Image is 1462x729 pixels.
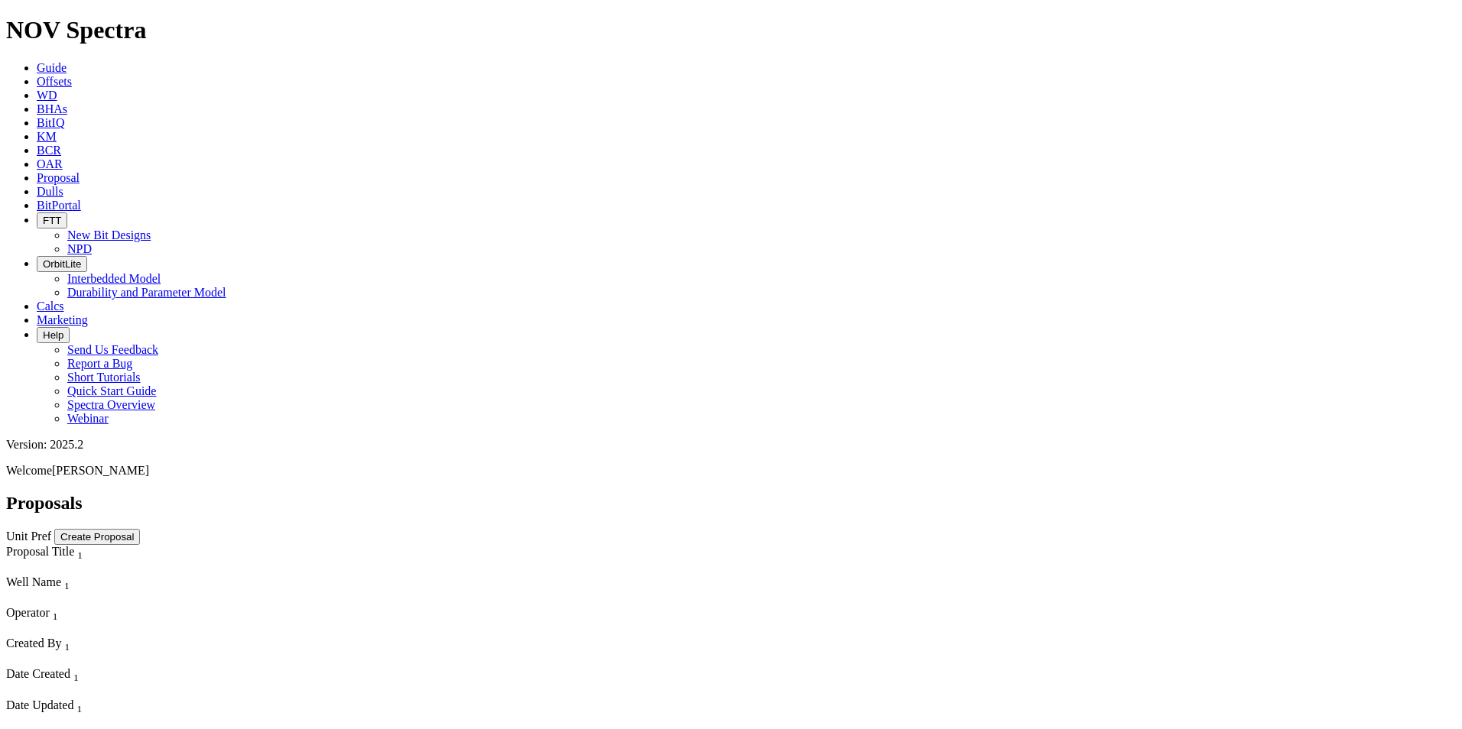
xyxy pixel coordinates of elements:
a: New Bit Designs [67,228,151,241]
span: Sort None [76,698,82,711]
span: Help [43,329,63,341]
h1: NOV Spectra [6,16,1456,44]
div: Column Menu [6,653,239,667]
div: Operator Sort None [6,606,239,623]
span: Sort None [64,637,70,650]
a: BitPortal [37,199,81,212]
span: OrbitLite [43,258,81,270]
a: Proposal [37,171,80,184]
a: WD [37,89,57,102]
button: Create Proposal [54,529,140,545]
span: Date Created [6,667,70,680]
div: Version: 2025.2 [6,438,1456,452]
span: Sort None [64,575,70,588]
sub: 1 [64,641,70,653]
div: Column Menu [6,623,239,637]
sub: 1 [77,549,83,561]
div: Well Name Sort None [6,575,239,592]
span: FTT [43,215,61,226]
a: Marketing [37,313,88,326]
span: [PERSON_NAME] [52,464,149,477]
div: Sort None [6,637,239,667]
a: NPD [67,242,92,255]
div: Sort None [6,606,239,637]
span: Sort None [53,606,58,619]
sub: 1 [53,611,58,622]
div: Sort None [6,698,238,729]
div: Sort None [6,667,238,698]
div: Sort None [6,545,239,575]
a: Quick Start Guide [67,384,156,397]
span: Created By [6,637,61,650]
a: Offsets [37,75,72,88]
a: BHAs [37,102,67,115]
a: Unit Pref [6,530,51,543]
h2: Proposals [6,493,1456,514]
a: Report a Bug [67,357,132,370]
button: FTT [37,212,67,228]
div: Column Menu [6,592,239,606]
sub: 1 [76,703,82,714]
div: Column Menu [6,685,238,698]
span: Sort None [77,545,83,558]
a: Send Us Feedback [67,343,158,356]
p: Welcome [6,464,1456,478]
div: Date Created Sort None [6,667,238,684]
a: Dulls [37,185,63,198]
div: Column Menu [6,562,239,575]
div: Sort None [6,575,239,606]
span: Well Name [6,575,61,588]
a: BitIQ [37,116,64,129]
button: OrbitLite [37,256,87,272]
button: Help [37,327,70,343]
a: Interbedded Model [67,272,161,285]
span: Date Updated [6,698,73,711]
span: Operator [6,606,50,619]
div: Date Updated Sort None [6,698,238,715]
a: KM [37,130,57,143]
span: Sort None [73,667,79,680]
a: Spectra Overview [67,398,155,411]
a: OAR [37,157,63,170]
div: Column Menu [6,715,238,729]
div: Created By Sort None [6,637,239,653]
a: BCR [37,144,61,157]
a: Webinar [67,412,109,425]
sub: 1 [73,672,79,684]
a: Guide [37,61,67,74]
span: Proposal Title [6,545,74,558]
a: Short Tutorials [67,371,141,384]
div: Proposal Title Sort None [6,545,239,562]
sub: 1 [64,580,70,591]
a: Durability and Parameter Model [67,286,226,299]
a: Calcs [37,300,64,313]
